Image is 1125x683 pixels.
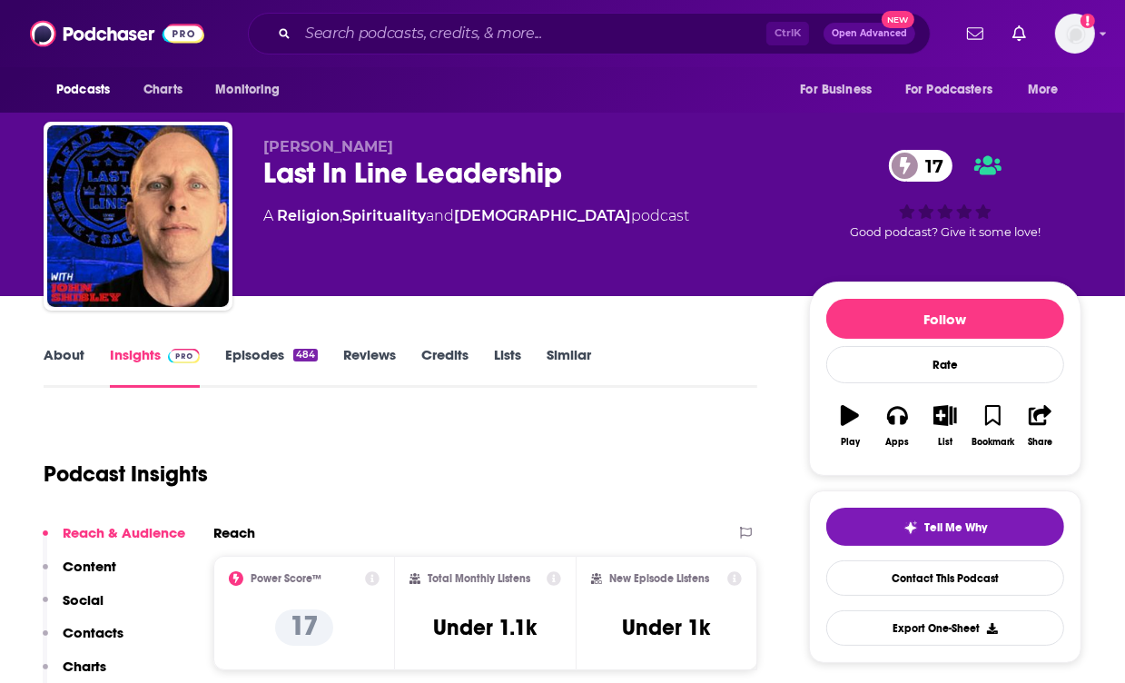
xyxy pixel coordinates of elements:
[56,77,110,103] span: Podcasts
[826,346,1064,383] div: Rate
[623,614,711,641] h3: Under 1k
[225,346,318,388] a: Episodes484
[263,138,393,155] span: [PERSON_NAME]
[826,610,1064,646] button: Export One-Sheet
[903,520,918,535] img: tell me why sparkle
[826,393,873,459] button: Play
[609,572,709,585] h2: New Episode Listens
[454,207,631,224] a: [DEMOGRAPHIC_DATA]
[905,77,992,103] span: For Podcasters
[213,524,255,541] h2: Reach
[275,609,333,646] p: 17
[342,207,426,224] a: Spirituality
[248,13,931,54] div: Search podcasts, credits, & more...
[832,29,907,38] span: Open Advanced
[1028,437,1052,448] div: Share
[44,73,133,107] button: open menu
[826,299,1064,339] button: Follow
[800,77,872,103] span: For Business
[960,18,991,49] a: Show notifications dropdown
[343,346,396,388] a: Reviews
[925,520,988,535] span: Tell Me Why
[1055,14,1095,54] img: User Profile
[110,346,200,388] a: InsightsPodchaser Pro
[421,346,469,388] a: Credits
[787,73,894,107] button: open menu
[63,558,116,575] p: Content
[889,150,952,182] a: 17
[43,624,123,658] button: Contacts
[841,437,860,448] div: Play
[824,23,915,45] button: Open AdvancedNew
[251,572,321,585] h2: Power Score™
[47,125,229,307] img: Last In Line Leadership
[340,207,342,224] span: ,
[907,150,952,182] span: 17
[1017,393,1064,459] button: Share
[547,346,591,388] a: Similar
[873,393,921,459] button: Apps
[893,73,1019,107] button: open menu
[1081,14,1095,28] svg: Add a profile image
[1028,77,1059,103] span: More
[168,349,200,363] img: Podchaser Pro
[1015,73,1081,107] button: open menu
[826,508,1064,546] button: tell me why sparkleTell Me Why
[922,393,969,459] button: List
[882,11,914,28] span: New
[132,73,193,107] a: Charts
[972,437,1014,448] div: Bookmark
[293,349,318,361] div: 484
[1055,14,1095,54] span: Logged in as JohnJMudgett
[938,437,952,448] div: List
[969,393,1016,459] button: Bookmark
[143,77,183,103] span: Charts
[826,560,1064,596] a: Contact This Podcast
[43,558,116,591] button: Content
[63,624,123,641] p: Contacts
[433,614,537,641] h3: Under 1.1k
[298,19,766,48] input: Search podcasts, credits, & more...
[44,346,84,388] a: About
[43,591,104,625] button: Social
[63,524,185,541] p: Reach & Audience
[1005,18,1033,49] a: Show notifications dropdown
[766,22,809,45] span: Ctrl K
[30,16,204,51] img: Podchaser - Follow, Share and Rate Podcasts
[277,207,340,224] a: Religion
[428,572,530,585] h2: Total Monthly Listens
[63,658,106,675] p: Charts
[263,205,689,227] div: A podcast
[43,524,185,558] button: Reach & Audience
[63,591,104,609] p: Social
[886,437,910,448] div: Apps
[202,73,303,107] button: open menu
[809,138,1081,251] div: 17Good podcast? Give it some love!
[44,460,208,488] h1: Podcast Insights
[426,207,454,224] span: and
[850,225,1041,239] span: Good podcast? Give it some love!
[215,77,280,103] span: Monitoring
[1055,14,1095,54] button: Show profile menu
[494,346,521,388] a: Lists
